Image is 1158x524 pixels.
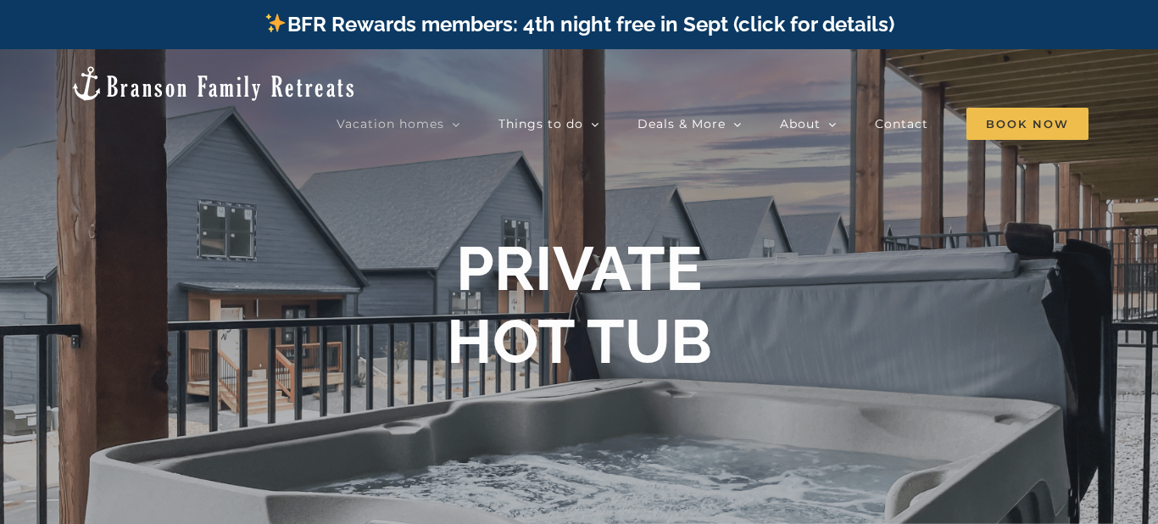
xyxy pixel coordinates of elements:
a: About [780,107,837,141]
a: Contact [875,107,928,141]
span: Contact [875,118,928,130]
a: Deals & More [637,107,742,141]
span: Things to do [498,118,583,130]
a: Vacation homes [337,107,460,141]
span: Book Now [966,108,1088,140]
img: Branson Family Retreats Logo [70,64,357,103]
span: Vacation homes [337,118,444,130]
a: Things to do [498,107,599,141]
span: Deals & More [637,118,726,130]
a: Book Now [966,107,1088,141]
a: BFR Rewards members: 4th night free in Sept (click for details) [264,12,894,36]
img: ✨ [265,13,286,33]
span: About [780,118,821,130]
nav: Main Menu [337,107,1088,141]
h1: PRIVATE HOT TUB [447,232,712,379]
